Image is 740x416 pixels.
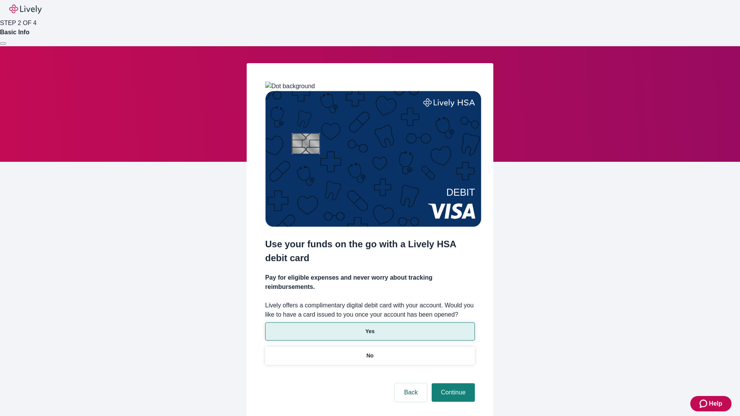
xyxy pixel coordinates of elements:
[432,383,475,402] button: Continue
[395,383,427,402] button: Back
[265,237,475,265] h2: Use your funds on the go with a Lively HSA debit card
[9,5,42,14] img: Lively
[265,347,475,365] button: No
[265,322,475,341] button: Yes
[700,399,709,408] svg: Zendesk support icon
[265,91,481,227] img: Debit card
[365,327,375,335] p: Yes
[265,82,315,91] img: Dot background
[690,396,732,411] button: Zendesk support iconHelp
[709,399,722,408] span: Help
[367,352,374,360] p: No
[265,273,475,292] h4: Pay for eligible expenses and never worry about tracking reimbursements.
[265,301,475,319] label: Lively offers a complimentary digital debit card with your account. Would you like to have a card...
